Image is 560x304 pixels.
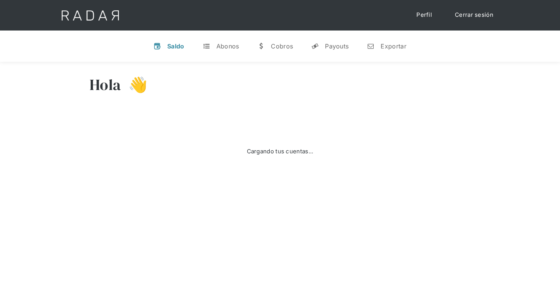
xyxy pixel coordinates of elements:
[167,42,184,50] div: Saldo
[381,42,406,50] div: Exportar
[409,8,440,23] a: Perfil
[203,42,210,50] div: t
[325,42,349,50] div: Payouts
[121,75,147,94] h3: 👋
[154,42,161,50] div: v
[311,42,319,50] div: y
[447,8,501,23] a: Cerrar sesión
[247,147,314,156] div: Cargando tus cuentas...
[367,42,374,50] div: n
[257,42,265,50] div: w
[90,75,121,94] h3: Hola
[271,42,293,50] div: Cobros
[216,42,239,50] div: Abonos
